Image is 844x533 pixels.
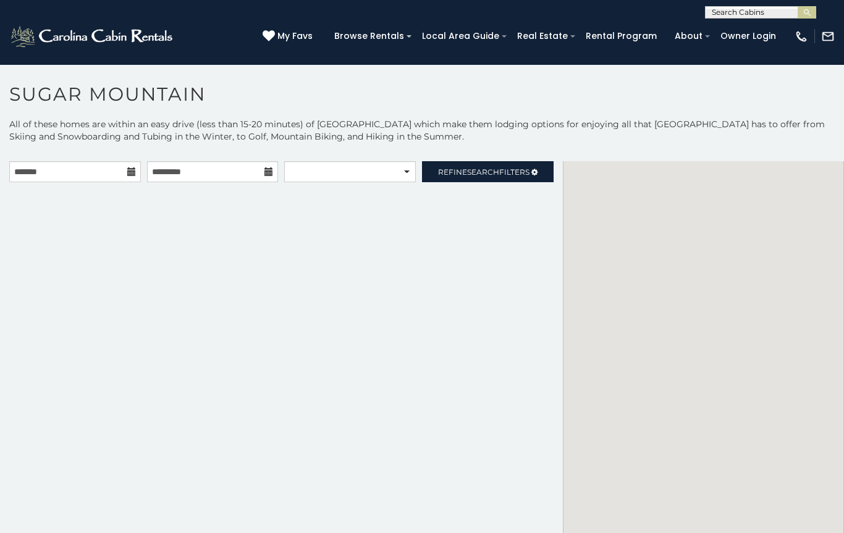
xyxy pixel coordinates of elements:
img: phone-regular-white.png [795,30,808,43]
a: Real Estate [511,27,574,46]
a: Local Area Guide [416,27,505,46]
a: Rental Program [580,27,663,46]
a: Owner Login [714,27,782,46]
span: My Favs [277,30,313,43]
img: mail-regular-white.png [821,30,835,43]
a: About [669,27,709,46]
img: White-1-2.png [9,24,176,49]
a: My Favs [263,30,316,43]
a: RefineSearchFilters [422,161,554,182]
a: Browse Rentals [328,27,410,46]
span: Refine Filters [438,167,530,177]
span: Search [467,167,499,177]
